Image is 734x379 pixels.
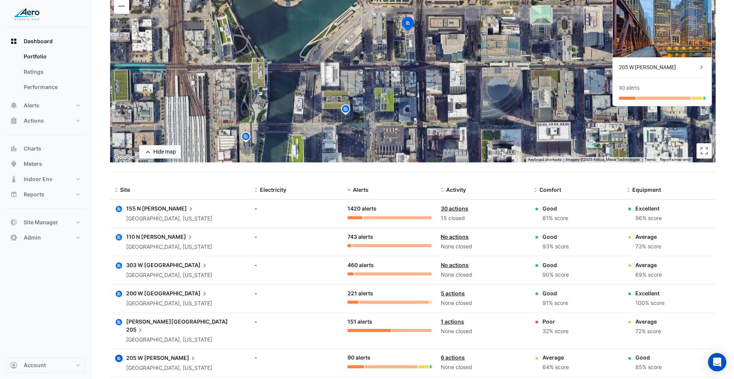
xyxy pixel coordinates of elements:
[399,16,416,34] img: site-pin-selected.svg
[141,233,194,241] span: [PERSON_NAME]
[441,318,464,325] a: 1 actions
[6,98,86,113] button: Alerts
[6,358,86,373] button: Account
[645,157,655,162] a: Terms (opens in new tab)
[10,37,18,45] app-icon: Dashboard
[542,299,568,308] div: 91% score
[10,102,18,109] app-icon: Alerts
[255,204,339,212] div: -
[24,145,41,152] span: Charts
[619,84,640,92] div: 90 alerts
[635,233,661,241] div: Average
[144,353,197,362] span: [PERSON_NAME]
[441,214,525,223] div: 15 closed
[9,6,44,21] img: Company Logo
[24,219,58,226] span: Site Manager
[120,186,130,193] span: Site
[10,234,18,241] app-icon: Admin
[10,145,18,152] app-icon: Charts
[542,363,569,372] div: 64% score
[348,233,432,241] div: 743 alerts
[6,49,86,98] div: Dashboard
[542,327,568,336] div: 32% score
[139,145,181,159] button: Hide map
[142,204,195,213] span: [PERSON_NAME]
[441,299,525,308] div: None closed
[240,131,252,144] img: site-pin.svg
[635,363,662,372] div: 85% score
[697,143,712,159] button: Toggle fullscreen view
[255,353,339,361] div: -
[708,353,726,371] div: Open Intercom Messenger
[441,354,465,361] a: 6 actions
[126,335,245,344] div: [GEOGRAPHIC_DATA], [US_STATE]
[441,242,525,251] div: None closed
[126,233,140,240] span: 110 N
[126,318,228,325] span: [PERSON_NAME][GEOGRAPHIC_DATA]
[126,262,143,268] span: 303 W
[635,289,664,297] div: Excellent
[441,363,525,372] div: None closed
[446,186,466,193] span: Activity
[255,233,339,241] div: -
[18,64,86,79] a: Ratings
[635,242,661,251] div: 73% score
[539,186,561,193] span: Comfort
[348,317,432,326] div: 151 alerts
[260,186,286,193] span: Electricity
[24,234,41,241] span: Admin
[126,299,212,308] div: [GEOGRAPHIC_DATA], [US_STATE]
[348,289,432,298] div: 221 alerts
[6,34,86,49] button: Dashboard
[528,157,561,162] button: Keyboard shortcuts
[126,214,212,223] div: [GEOGRAPHIC_DATA], [US_STATE]
[635,317,661,326] div: Average
[255,289,339,297] div: -
[635,204,662,212] div: Excellent
[144,261,208,269] span: [GEOGRAPHIC_DATA]
[619,63,698,71] div: 205 W [PERSON_NAME]
[6,215,86,230] button: Site Manager
[542,233,569,241] div: Good
[126,271,212,280] div: [GEOGRAPHIC_DATA], [US_STATE]
[441,262,469,268] a: No actions
[6,172,86,187] button: Indoor Env
[126,355,143,361] span: 205 W
[635,327,661,336] div: 72% score
[635,270,662,279] div: 69% score
[18,49,86,64] a: Portfolio
[542,261,569,269] div: Good
[10,191,18,198] app-icon: Reports
[441,233,469,240] a: No actions
[6,141,86,156] button: Charts
[441,327,525,336] div: None closed
[441,290,465,296] a: 5 actions
[24,191,44,198] span: Reports
[10,117,18,125] app-icon: Actions
[24,117,44,125] span: Actions
[24,160,42,168] span: Meters
[339,104,352,117] img: site-pin.svg
[24,37,53,45] span: Dashboard
[6,230,86,245] button: Admin
[348,204,432,213] div: 1420 alerts
[10,219,18,226] app-icon: Site Manager
[18,79,86,95] a: Performance
[542,214,568,223] div: 81% score
[10,175,18,183] app-icon: Indoor Env
[255,317,339,326] div: -
[126,243,212,251] div: [GEOGRAPHIC_DATA], [US_STATE]
[126,290,143,296] span: 200 W
[24,175,52,183] span: Indoor Env
[632,186,661,193] span: Equipment
[542,204,568,212] div: Good
[126,364,212,373] div: [GEOGRAPHIC_DATA], [US_STATE]
[6,113,86,128] button: Actions
[566,157,640,162] span: Imagery ©2025 Airbus, Maxar Technologies
[635,299,664,308] div: 100% score
[635,261,662,269] div: Average
[635,214,662,223] div: 96% score
[348,353,432,362] div: 90 alerts
[144,289,208,298] span: [GEOGRAPHIC_DATA]
[112,152,137,162] a: Click to see this area on Google Maps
